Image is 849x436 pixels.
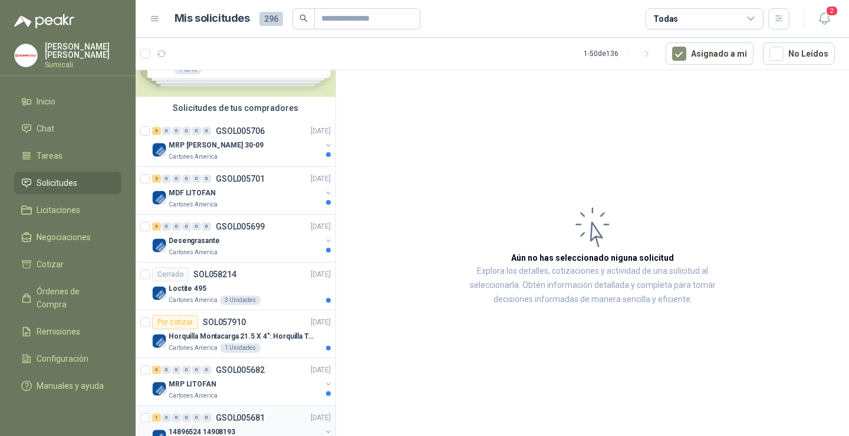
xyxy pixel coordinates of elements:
p: Explora los detalles, cotizaciones y actividad de una solicitud al seleccionarla. Obtén informaci... [454,264,731,307]
p: Sumicali [45,61,121,68]
div: 0 [162,127,171,135]
p: [PERSON_NAME] [PERSON_NAME] [45,42,121,59]
div: 0 [172,222,181,231]
p: SOL058214 [193,270,236,278]
div: 0 [192,366,201,374]
div: 0 [202,175,211,183]
img: Company Logo [15,44,37,67]
a: CerradoSOL058214[DATE] Company LogoLoctite 495Cartones America3 Unidades [136,263,335,310]
a: Solicitudes [14,172,121,194]
span: search [300,14,308,22]
div: 2 [152,175,161,183]
div: Cerrado [152,267,189,281]
div: 0 [182,366,191,374]
div: 0 [202,127,211,135]
div: 1 [152,414,161,422]
div: 0 [202,222,211,231]
div: 0 [192,127,201,135]
span: Solicitudes [37,176,77,189]
p: Horquilla Montacarga 21.5 X 4": Horquilla Telescopica Overall size 2108 x 660 x 324mm [169,331,315,342]
p: [DATE] [311,365,331,376]
div: 0 [182,222,191,231]
span: Chat [37,122,54,135]
a: Cotizar [14,253,121,276]
a: Órdenes de Compra [14,280,121,316]
span: Remisiones [37,325,80,338]
a: Por cotizarSOL057910[DATE] Company LogoHorquilla Montacarga 21.5 X 4": Horquilla Telescopica Over... [136,310,335,358]
h3: Aún no has seleccionado niguna solicitud [511,251,674,264]
div: 0 [172,175,181,183]
div: 1 - 50 de 136 [584,44,656,63]
p: MRP [PERSON_NAME] 30-09 [169,140,264,151]
a: Manuales y ayuda [14,375,121,397]
a: Chat [14,117,121,140]
p: [DATE] [311,221,331,232]
p: [DATE] [311,269,331,280]
p: GSOL005681 [216,414,265,422]
img: Company Logo [152,143,166,157]
span: Negociaciones [37,231,91,244]
img: Company Logo [152,382,166,396]
p: Cartones America [169,296,218,305]
p: [DATE] [311,173,331,185]
a: Inicio [14,90,121,113]
p: Cartones America [169,152,218,162]
button: No Leídos [763,42,835,65]
div: 0 [162,366,171,374]
div: 3 [152,222,161,231]
div: 0 [202,414,211,422]
div: 0 [182,175,191,183]
div: 1 Unidades [220,343,261,353]
div: 0 [162,175,171,183]
div: 0 [162,414,171,422]
p: Cartones America [169,200,218,209]
a: 3 0 0 0 0 0 GSOL005706[DATE] Company LogoMRP [PERSON_NAME] 30-09Cartones America [152,124,333,162]
p: GSOL005682 [216,366,265,374]
a: 2 0 0 0 0 0 GSOL005701[DATE] Company LogoMDF LITOFANCartones America [152,172,333,209]
span: Tareas [37,149,62,162]
p: MRP LITOFAN [169,379,216,390]
a: 3 0 0 0 0 0 GSOL005682[DATE] Company LogoMRP LITOFANCartones America [152,363,333,401]
div: 0 [172,127,181,135]
span: Inicio [37,95,55,108]
div: 0 [192,222,201,231]
span: 2 [825,5,838,17]
p: GSOL005706 [216,127,265,135]
img: Company Logo [152,191,166,205]
span: Cotizar [37,258,64,271]
a: Configuración [14,348,121,370]
div: 0 [202,366,211,374]
p: [DATE] [311,317,331,328]
button: Asignado a mi [666,42,753,65]
p: SOL057910 [203,318,246,326]
a: 3 0 0 0 0 0 GSOL005699[DATE] Company LogoDesengrasanteCartones America [152,219,333,257]
a: Tareas [14,145,121,167]
div: 3 [152,127,161,135]
p: Loctite 495 [169,283,206,294]
div: 0 [162,222,171,231]
div: 0 [172,366,181,374]
img: Company Logo [152,334,166,348]
h1: Mis solicitudes [175,10,250,27]
img: Logo peakr [14,14,74,28]
p: MDF LITOFAN [169,188,216,199]
p: Desengrasante [169,235,219,247]
div: Solicitudes de tus compradores [136,97,335,119]
p: Cartones America [169,248,218,257]
div: 3 [152,366,161,374]
span: Manuales y ayuda [37,379,104,392]
a: Licitaciones [14,199,121,221]
div: 0 [192,175,201,183]
img: Company Logo [152,286,166,300]
div: 0 [182,414,191,422]
span: 296 [259,12,283,26]
div: Por cotizar [152,315,198,329]
p: [DATE] [311,126,331,137]
p: Cartones America [169,343,218,353]
a: Negociaciones [14,226,121,248]
p: Cartones America [169,391,218,401]
div: 0 [182,127,191,135]
a: Remisiones [14,320,121,343]
span: Licitaciones [37,204,80,217]
img: Company Logo [152,238,166,253]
